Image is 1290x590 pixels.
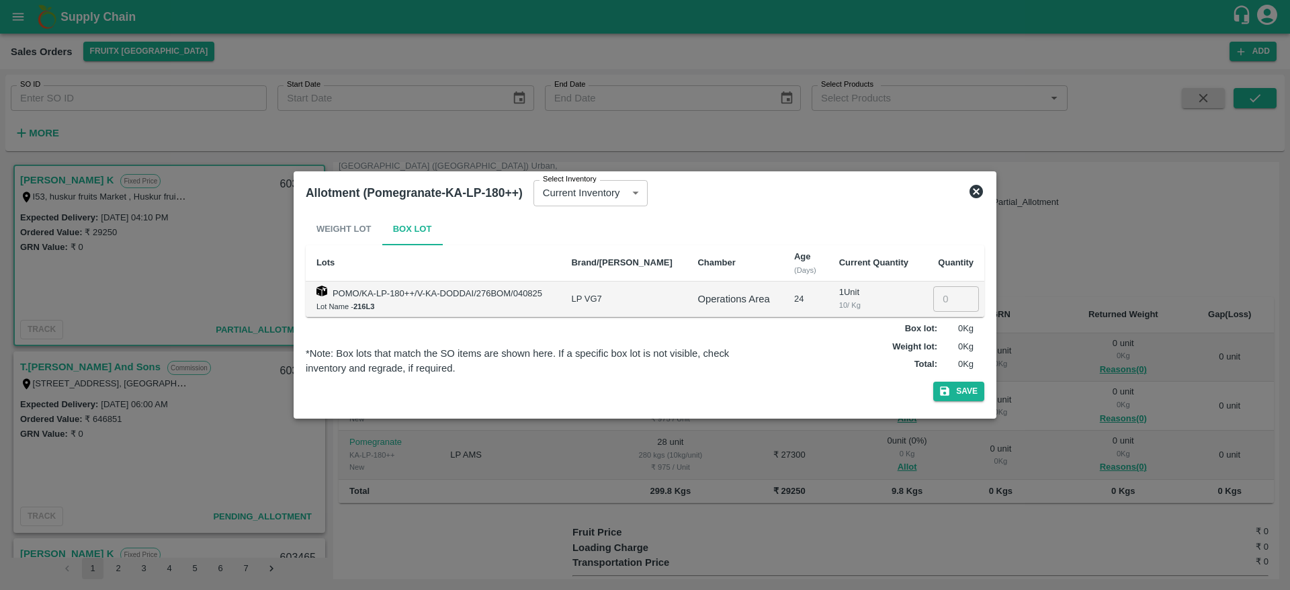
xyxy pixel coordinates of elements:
td: POMO/KA-LP-180++/V-KA-DODDAI/276BOM/040825 [306,282,561,317]
label: Total : [914,358,937,371]
b: Chamber [697,257,735,267]
b: Lots [316,257,335,267]
b: Current Quantity [839,257,908,267]
input: 0 [933,286,979,312]
label: Select Inventory [543,174,597,185]
p: Current Inventory [543,185,620,200]
button: Save [933,382,984,401]
p: 0 Kg [940,358,974,371]
div: 10 / Kg [839,299,912,311]
b: Allotment (Pomegranate-KA-LP-180++) [306,186,523,200]
button: Box Lot [382,213,443,245]
b: Age [794,251,811,261]
td: 24 [783,282,828,317]
div: Operations Area [697,292,773,306]
b: Quantity [938,257,974,267]
p: 0 Kg [940,323,974,335]
td: 1 Unit [828,282,922,317]
div: Lot Name - [316,300,550,312]
label: Weight lot : [892,341,937,353]
img: box [316,286,327,296]
label: Box lot : [905,323,937,335]
b: Brand/[PERSON_NAME] [571,257,672,267]
td: LP VG7 [560,282,687,317]
div: (Days) [794,264,818,276]
p: 0 Kg [940,341,974,353]
div: *Note: Box lots that match the SO items are shown here. If a specific box lot is not visible, che... [306,346,758,376]
b: 216L3 [353,302,375,310]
